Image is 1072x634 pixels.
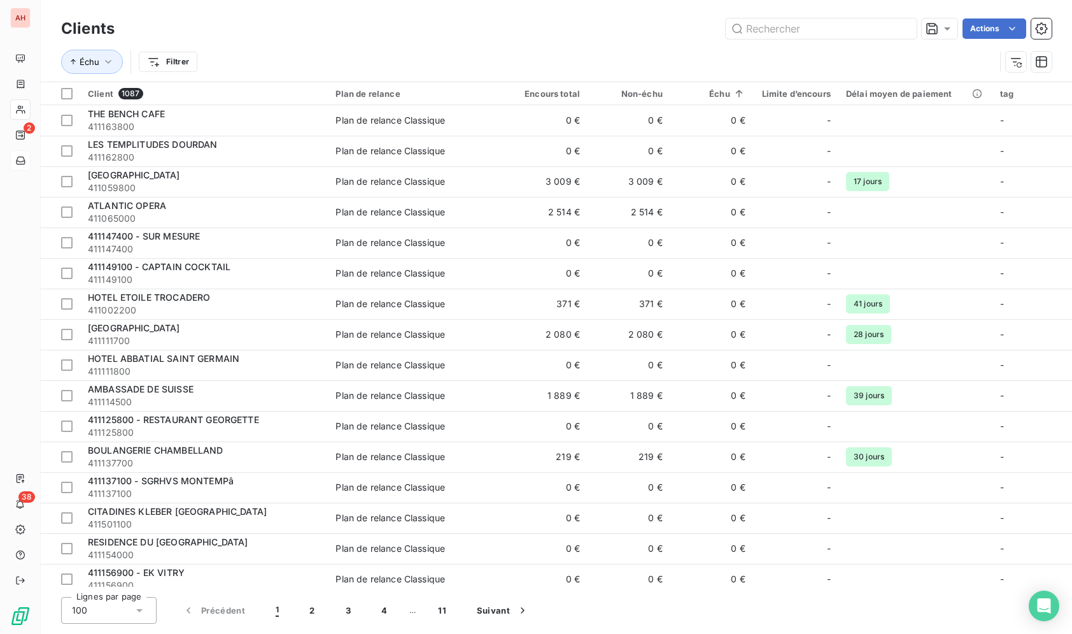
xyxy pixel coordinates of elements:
a: 2 [10,125,30,145]
span: - [1000,390,1004,401]
td: 2 514 € [505,197,588,227]
td: 0 € [670,411,753,442]
td: 0 € [670,289,753,319]
td: 0 € [670,350,753,380]
span: BOULANGERIE CHAMBELLAND [88,445,223,456]
div: Échu [678,89,745,99]
td: 0 € [670,136,753,166]
span: 411156900 [88,579,320,592]
span: 411059800 [88,182,320,194]
td: 2 514 € [588,197,670,227]
span: - [1000,237,1004,248]
span: 411137700 [88,457,320,470]
span: 411154000 [88,549,320,561]
span: … [402,600,423,621]
td: 0 € [588,258,670,289]
span: 41 jours [846,294,890,313]
button: Suivant [462,597,544,624]
td: 0 € [670,319,753,350]
td: 3 009 € [588,166,670,197]
td: 0 € [505,472,588,503]
div: Plan de relance Classique [335,481,445,494]
div: Encours total [512,89,580,99]
span: - [827,236,831,249]
span: 1087 [118,88,143,99]
span: - [827,267,831,280]
button: Filtrer [139,52,197,72]
input: Rechercher [726,18,917,39]
div: Limite d’encours [761,89,831,99]
span: 17 jours [846,172,889,191]
td: 0 € [505,533,588,564]
div: Plan de relance Classique [335,359,445,371]
td: 0 € [670,380,753,411]
td: 0 € [588,472,670,503]
span: - [1000,115,1004,126]
div: tag [1000,89,1064,99]
span: CITADINES KLEBER [GEOGRAPHIC_DATA] [88,506,267,517]
span: - [1000,573,1004,584]
td: 0 € [588,411,670,442]
span: HOTEL ETOILE TROCADERO [88,292,210,303]
td: 0 € [505,411,588,442]
td: 0 € [670,472,753,503]
span: 411125800 [88,426,320,439]
td: 1 889 € [505,380,588,411]
span: 38 [18,491,35,503]
td: 0 € [588,350,670,380]
span: 411065000 [88,212,320,225]
span: 411137100 [88,487,320,500]
td: 0 € [670,442,753,472]
td: 0 € [670,105,753,136]
button: 2 [294,597,330,624]
span: - [1000,176,1004,187]
span: Client [88,89,113,99]
td: 219 € [505,442,588,472]
span: 411125800 - RESTAURANT GEORGETTE [88,414,259,425]
div: Plan de relance Classique [335,206,445,219]
span: - [827,175,831,188]
td: 0 € [670,197,753,227]
span: - [827,206,831,219]
td: 0 € [588,533,670,564]
span: Échu [80,57,99,67]
h3: Clients [61,17,115,40]
img: Logo LeanPay [10,606,31,626]
span: 28 jours [846,325,891,344]
td: 0 € [505,350,588,380]
td: 0 € [670,533,753,564]
span: 411149100 - CAPTAIN COCKTAIL [88,261,230,272]
td: 0 € [505,258,588,289]
span: - [1000,543,1004,554]
span: 411156900 - EK VITRY [88,567,185,578]
div: Plan de relance Classique [335,420,445,433]
span: - [827,512,831,524]
div: Plan de relance Classique [335,573,445,586]
button: 11 [423,597,462,624]
button: 3 [330,597,366,624]
button: Actions [963,18,1026,39]
button: 1 [260,597,294,624]
span: 1 [276,604,279,617]
span: 411501100 [88,518,320,531]
span: - [1000,268,1004,278]
span: LES TEMPLITUDES DOURDAN [88,139,217,150]
span: - [827,573,831,586]
td: 1 889 € [588,380,670,411]
span: 411137100 - SGRHVS MONTEMPâ [88,475,234,486]
div: Plan de relance Classique [335,450,445,463]
span: - [827,481,831,494]
span: - [827,542,831,555]
td: 0 € [505,503,588,533]
div: Plan de relance Classique [335,175,445,188]
span: - [827,389,831,402]
span: - [1000,421,1004,431]
span: [GEOGRAPHIC_DATA] [88,169,180,180]
td: 0 € [588,105,670,136]
span: - [1000,329,1004,340]
span: - [827,359,831,371]
div: Plan de relance Classique [335,145,445,157]
div: Non-échu [595,89,663,99]
span: 411114500 [88,396,320,408]
span: - [1000,145,1004,156]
